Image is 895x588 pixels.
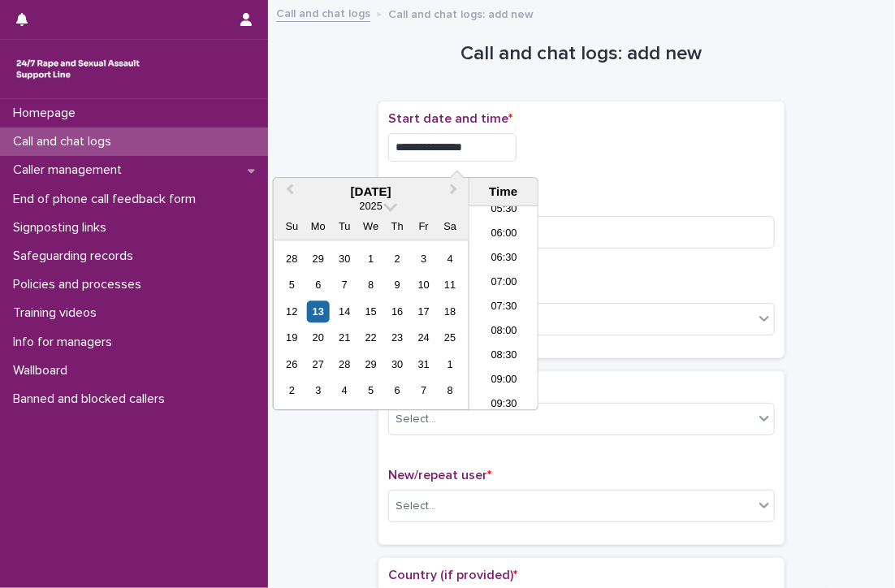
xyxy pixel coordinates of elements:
[360,216,382,238] div: We
[6,220,119,236] p: Signposting links
[469,199,538,223] li: 05:30
[439,327,461,349] div: Choose Saturday, October 25th, 2025
[439,275,461,296] div: Choose Saturday, October 11th, 2025
[334,275,356,296] div: Choose Tuesday, October 7th, 2025
[334,248,356,270] div: Choose Tuesday, September 30th, 2025
[360,201,383,213] span: 2025
[469,272,538,296] li: 07:00
[6,391,178,407] p: Banned and blocked callers
[469,394,538,418] li: 09:30
[281,353,303,375] div: Choose Sunday, October 26th, 2025
[388,4,534,22] p: Call and chat logs: add new
[307,248,329,270] div: Choose Monday, September 29th, 2025
[360,275,382,296] div: Choose Wednesday, October 8th, 2025
[413,380,435,402] div: Choose Friday, November 7th, 2025
[413,353,435,375] div: Choose Friday, October 31st, 2025
[307,380,329,402] div: Choose Monday, November 3rd, 2025
[387,275,409,296] div: Choose Thursday, October 9th, 2025
[334,327,356,349] div: Choose Tuesday, October 21st, 2025
[439,216,461,238] div: Sa
[413,248,435,270] div: Choose Friday, October 3rd, 2025
[413,300,435,322] div: Choose Friday, October 17th, 2025
[334,380,356,402] div: Choose Tuesday, November 4th, 2025
[387,248,409,270] div: Choose Thursday, October 2nd, 2025
[13,53,143,85] img: rhQMoQhaT3yELyF149Cw
[281,216,303,238] div: Su
[307,216,329,238] div: Mo
[307,300,329,322] div: Choose Monday, October 13th, 2025
[307,275,329,296] div: Choose Monday, October 6th, 2025
[360,248,382,270] div: Choose Wednesday, October 1st, 2025
[6,305,110,321] p: Training videos
[413,216,435,238] div: Fr
[439,248,461,270] div: Choose Saturday, October 4th, 2025
[469,248,538,272] li: 06:30
[469,370,538,394] li: 09:00
[281,300,303,322] div: Choose Sunday, October 12th, 2025
[469,321,538,345] li: 08:00
[6,106,89,121] p: Homepage
[439,300,461,322] div: Choose Saturday, October 18th, 2025
[396,498,436,515] div: Select...
[307,353,329,375] div: Choose Monday, October 27th, 2025
[387,327,409,349] div: Choose Thursday, October 23rd, 2025
[281,275,303,296] div: Choose Sunday, October 5th, 2025
[6,249,146,264] p: Safeguarding records
[387,353,409,375] div: Choose Thursday, October 30th, 2025
[388,469,491,482] span: New/repeat user
[275,179,301,205] button: Previous Month
[6,335,125,350] p: Info for managers
[281,327,303,349] div: Choose Sunday, October 19th, 2025
[439,353,461,375] div: Choose Saturday, November 1st, 2025
[469,296,538,321] li: 07:30
[360,353,382,375] div: Choose Wednesday, October 29th, 2025
[443,179,469,205] button: Next Month
[6,277,154,292] p: Policies and processes
[396,411,436,428] div: Select...
[276,3,370,22] a: Call and chat logs
[334,300,356,322] div: Choose Tuesday, October 14th, 2025
[360,300,382,322] div: Choose Wednesday, October 15th, 2025
[281,248,303,270] div: Choose Sunday, September 28th, 2025
[439,380,461,402] div: Choose Saturday, November 8th, 2025
[6,162,135,178] p: Caller management
[6,192,209,207] p: End of phone call feedback form
[469,345,538,370] li: 08:30
[387,380,409,402] div: Choose Thursday, November 6th, 2025
[360,380,382,402] div: Choose Wednesday, November 5th, 2025
[388,569,517,582] span: Country (if provided)
[388,112,512,125] span: Start date and time
[6,363,80,378] p: Wallboard
[413,275,435,296] div: Choose Friday, October 10th, 2025
[378,42,785,66] h1: Call and chat logs: add new
[334,353,356,375] div: Choose Tuesday, October 28th, 2025
[6,134,124,149] p: Call and chat logs
[387,216,409,238] div: Th
[387,300,409,322] div: Choose Thursday, October 16th, 2025
[469,223,538,248] li: 06:00
[307,327,329,349] div: Choose Monday, October 20th, 2025
[473,184,534,199] div: Time
[274,184,469,199] div: [DATE]
[413,327,435,349] div: Choose Friday, October 24th, 2025
[360,327,382,349] div: Choose Wednesday, October 22nd, 2025
[334,216,356,238] div: Tu
[279,246,463,404] div: month 2025-10
[281,380,303,402] div: Choose Sunday, November 2nd, 2025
